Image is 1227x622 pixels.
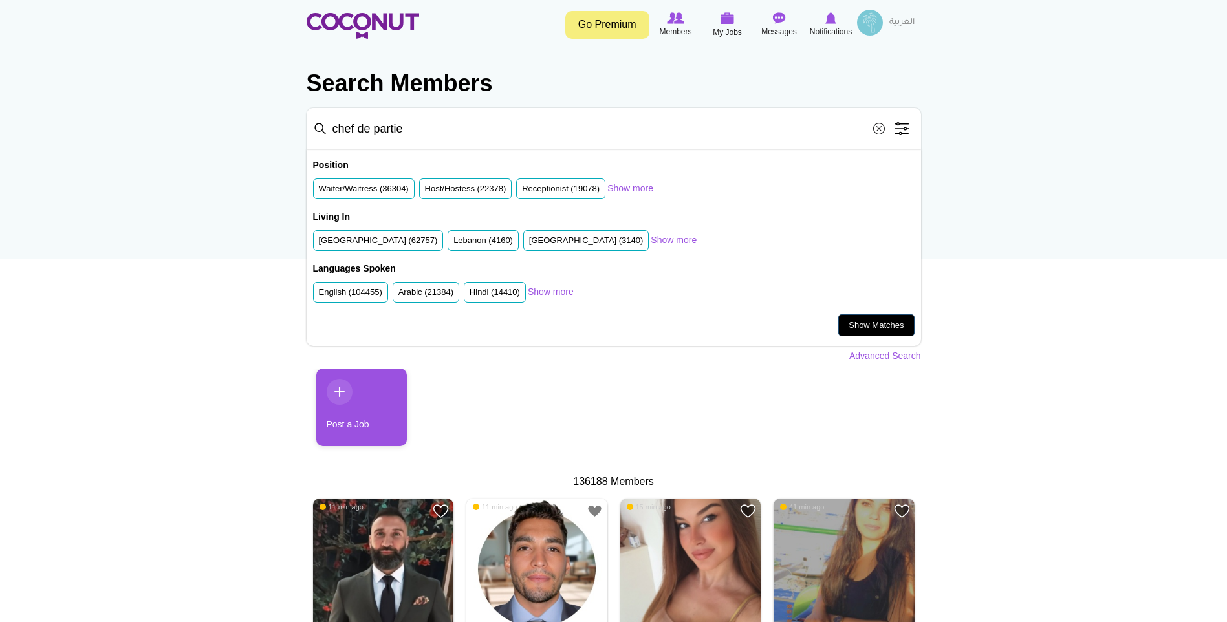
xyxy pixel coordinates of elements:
a: Add to Favourites [433,503,449,519]
a: Messages Messages [754,10,805,39]
span: 41 min ago [780,502,824,511]
a: Show more [651,233,697,246]
label: English (104455) [319,286,382,299]
span: Members [659,25,691,38]
h2: Languages Spoken [313,263,915,275]
label: Waiter/Waitress (36304) [319,183,409,195]
a: Advanced Search [849,349,921,362]
span: Messages [761,25,797,38]
a: Go Premium [565,11,649,39]
img: Browse Members [667,12,684,24]
label: Hindi (14410) [470,286,520,299]
a: Add to Favourites [740,503,756,519]
input: Search members by role or city [307,108,921,149]
a: My Jobs My Jobs [702,10,754,40]
a: Show more [528,285,574,298]
a: Show Matches [838,314,914,336]
label: [GEOGRAPHIC_DATA] (3140) [529,235,644,247]
div: 136188 Members [307,475,921,489]
a: Add to Favourites [587,503,603,519]
label: Lebanon (4160) [453,235,513,247]
span: 11 min ago [320,502,364,511]
a: Add to Favourites [894,503,910,519]
span: 15 min ago [627,502,671,511]
span: Notifications [810,25,852,38]
a: Browse Members Members [650,10,702,39]
a: Show more [607,182,653,195]
span: 11 min ago [473,502,517,511]
a: Notifications Notifications [805,10,857,39]
li: 1 / 1 [307,369,397,456]
h2: Search Members [307,68,921,99]
label: Host/Hostess (22378) [425,183,506,195]
label: Receptionist (19078) [522,183,600,195]
img: Home [307,13,419,39]
a: العربية [883,10,921,36]
img: Notifications [825,12,836,24]
a: Post a Job [316,369,407,446]
img: My Jobs [721,12,735,24]
h2: Living In [313,211,915,224]
span: My Jobs [713,26,742,39]
label: [GEOGRAPHIC_DATA] (62757) [319,235,438,247]
label: Arabic (21384) [398,286,453,299]
img: Messages [773,12,786,24]
h2: Position [313,159,915,172]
